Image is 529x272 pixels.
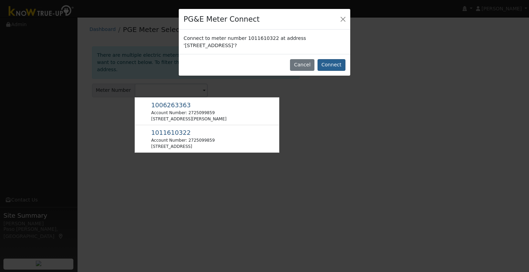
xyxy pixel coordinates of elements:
div: Account Number: 2725099859 [151,110,227,116]
span: Usage Point: 3383981064 [151,103,191,108]
h4: PG&E Meter Connect [184,14,260,25]
div: [STREET_ADDRESS] [151,143,215,150]
span: 1006263363 [151,101,191,109]
button: Cancel [290,59,314,71]
div: [STREET_ADDRESS][PERSON_NAME] [151,116,227,122]
span: 1011610322 [151,129,191,136]
span: Usage Point: 5805820825 [151,130,191,136]
button: Connect [318,59,345,71]
button: Close [338,14,348,24]
div: Connect to meter number 1011610322 at address '[STREET_ADDRESS]'? [179,30,350,54]
div: Account Number: 2725099859 [151,137,215,143]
